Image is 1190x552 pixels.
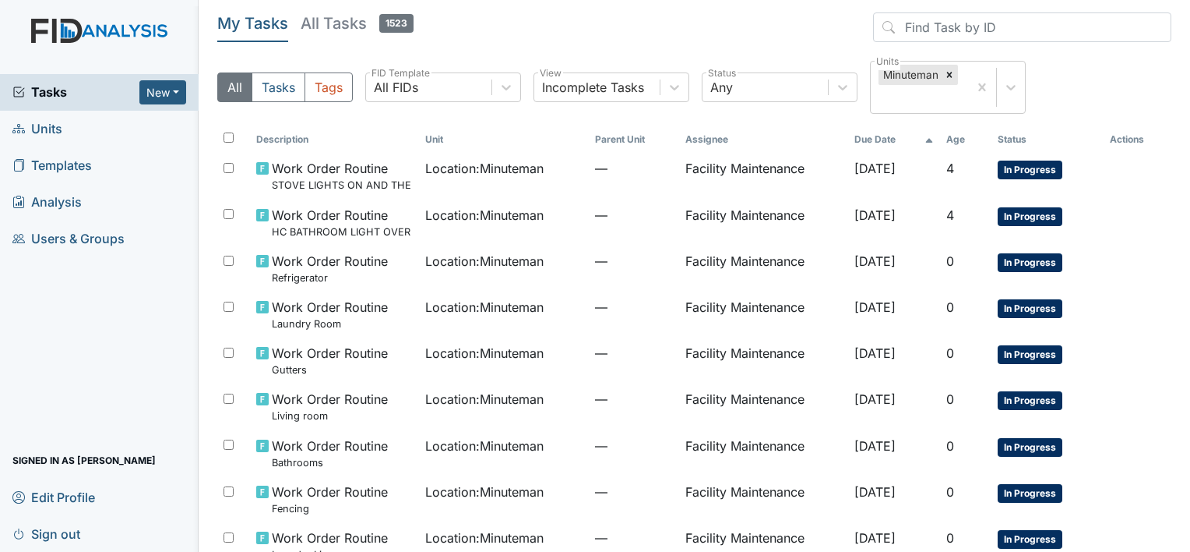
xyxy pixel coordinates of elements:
[272,178,414,193] small: STOVE LIGHTS ON AND THE STOVE IS OFF
[272,363,388,377] small: Gutters
[272,159,414,193] span: Work Order Routine STOVE LIGHTS ON AND THE STOVE IS OFF
[595,298,673,317] span: —
[272,317,388,331] small: Laundry Room
[542,78,644,97] div: Incomplete Tasks
[305,73,353,102] button: Tags
[854,299,896,315] span: [DATE]
[139,80,186,104] button: New
[679,126,849,153] th: Assignee
[946,484,954,500] span: 0
[595,344,673,363] span: —
[878,65,941,85] div: Minuteman
[272,344,388,377] span: Work Order Routine Gutters
[419,126,589,153] th: Toggle SortBy
[940,126,992,153] th: Toggle SortBy
[425,159,544,178] span: Location : Minuteman
[998,530,1062,549] span: In Progress
[946,299,954,315] span: 0
[854,345,896,361] span: [DATE]
[425,252,544,271] span: Location : Minuteman
[679,384,849,430] td: Facility Maintenance
[679,338,849,384] td: Facility Maintenance
[425,437,544,455] span: Location : Minuteman
[854,207,896,223] span: [DATE]
[425,298,544,317] span: Location : Minuteman
[595,483,673,501] span: —
[272,455,388,470] small: Bathrooms
[854,161,896,176] span: [DATE]
[946,253,954,269] span: 0
[679,476,849,522] td: Facility Maintenance
[272,252,388,285] span: Work Order Routine Refrigerator
[998,391,1062,410] span: In Progress
[679,153,849,199] td: Facility Maintenance
[998,161,1062,179] span: In Progress
[12,522,80,546] span: Sign out
[12,227,125,251] span: Users & Groups
[252,73,305,102] button: Tasks
[272,225,414,239] small: HC BATHROOM LIGHT OVER SINK
[272,271,388,285] small: Refrigerator
[854,391,896,407] span: [DATE]
[679,292,849,338] td: Facility Maintenance
[873,12,1171,42] input: Find Task by ID
[217,12,288,34] h5: My Tasks
[946,161,954,176] span: 4
[425,483,544,501] span: Location : Minuteman
[998,438,1062,457] span: In Progress
[12,117,62,141] span: Units
[425,529,544,547] span: Location : Minuteman
[595,159,673,178] span: —
[379,14,414,33] span: 1523
[854,438,896,454] span: [DATE]
[710,78,733,97] div: Any
[272,483,388,516] span: Work Order Routine Fencing
[1104,126,1171,153] th: Actions
[946,207,954,223] span: 4
[946,391,954,407] span: 0
[848,126,939,153] th: Toggle SortBy
[272,501,388,516] small: Fencing
[998,299,1062,318] span: In Progress
[425,206,544,225] span: Location : Minuteman
[946,530,954,546] span: 0
[12,83,139,101] a: Tasks
[998,207,1062,226] span: In Progress
[679,246,849,292] td: Facility Maintenance
[425,390,544,409] span: Location : Minuteman
[595,437,673,455] span: —
[272,409,388,423] small: Living room
[595,206,673,225] span: —
[991,126,1104,153] th: Toggle SortBy
[425,344,544,363] span: Location : Minuteman
[854,253,896,269] span: [DATE]
[272,206,414,239] span: Work Order Routine HC BATHROOM LIGHT OVER SINK
[946,345,954,361] span: 0
[272,437,388,470] span: Work Order Routine Bathrooms
[12,448,156,472] span: Signed in as [PERSON_NAME]
[272,390,388,423] span: Work Order Routine Living room
[12,190,82,214] span: Analysis
[224,133,234,143] input: Toggle All Rows Selected
[679,200,849,246] td: Facility Maintenance
[998,253,1062,272] span: In Progress
[854,484,896,500] span: [DATE]
[301,12,414,34] h5: All Tasks
[12,154,92,178] span: Templates
[679,430,849,476] td: Facility Maintenance
[854,530,896,546] span: [DATE]
[12,485,95,509] span: Edit Profile
[217,73,353,102] div: Type filter
[595,252,673,271] span: —
[250,126,420,153] th: Toggle SortBy
[595,390,673,409] span: —
[217,73,252,102] button: All
[374,78,418,97] div: All FIDs
[272,298,388,331] span: Work Order Routine Laundry Room
[946,438,954,454] span: 0
[589,126,679,153] th: Toggle SortBy
[998,484,1062,503] span: In Progress
[998,345,1062,364] span: In Progress
[595,529,673,547] span: —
